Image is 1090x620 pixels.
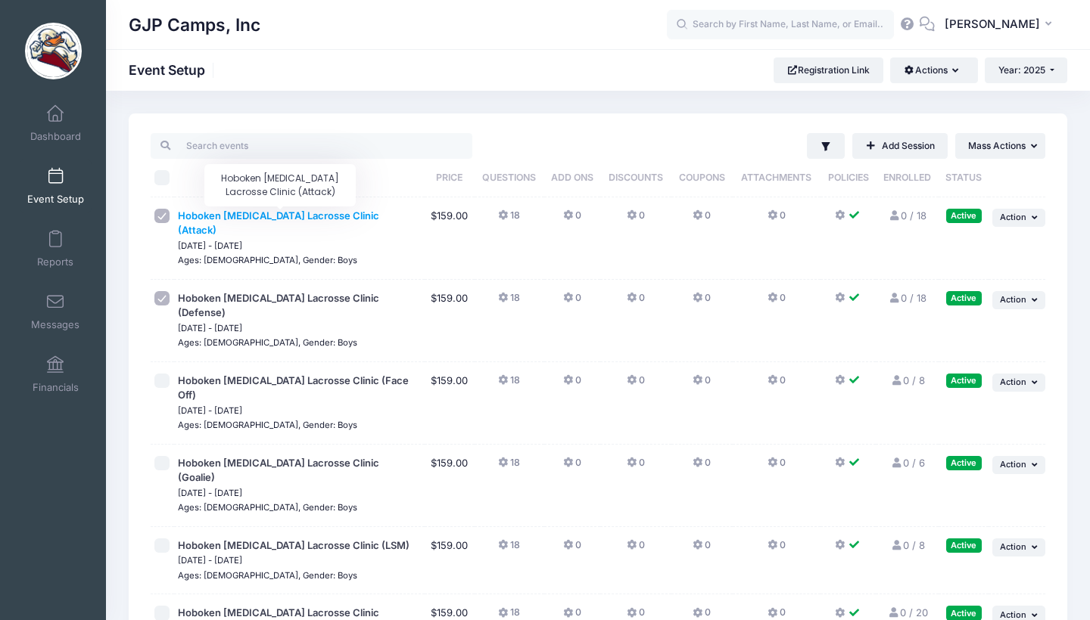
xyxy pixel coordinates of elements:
th: Coupons [671,159,733,197]
span: Coupons [679,172,725,183]
button: 0 [627,538,645,560]
a: Messages [20,285,92,338]
th: Session [174,159,425,197]
button: 18 [498,456,520,478]
th: Enrolled [876,159,939,197]
small: [DATE] - [DATE] [178,240,242,251]
button: 0 [627,374,645,395]
span: Financials [33,381,79,394]
small: Ages: [DEMOGRAPHIC_DATA], Gender: Boys [178,570,357,581]
button: Action [992,374,1045,392]
button: 0 [563,291,581,313]
span: Messages [31,318,79,331]
span: Year: 2025 [998,64,1045,76]
button: 0 [768,209,786,231]
span: Dashboard [30,130,81,143]
button: 0 [627,291,645,313]
input: Search by First Name, Last Name, or Email... [667,10,894,40]
div: Active [946,291,982,305]
a: Dashboard [20,97,92,150]
button: 0 [768,456,786,478]
h1: Event Setup [129,62,218,78]
button: 0 [768,374,786,395]
small: Ages: [DEMOGRAPHIC_DATA], Gender: Boys [178,337,357,348]
td: $159.00 [425,445,474,527]
button: 0 [768,291,786,313]
div: Active [946,456,982,470]
div: Active [946,606,982,620]
div: Hoboken [MEDICAL_DATA] Lacrosse Clinic (Attack) [204,164,356,206]
button: 0 [693,291,711,313]
a: 0 / 8 [890,539,924,551]
button: 0 [627,209,645,231]
span: Action [1000,377,1026,387]
button: Action [992,291,1045,309]
small: [DATE] - [DATE] [178,488,242,498]
button: Actions [890,57,977,83]
span: Policies [828,172,869,183]
button: 18 [498,209,520,231]
th: Questions [475,159,544,197]
span: Attachments [741,172,811,183]
small: [DATE] - [DATE] [178,555,242,566]
div: Active [946,538,982,553]
span: Action [1000,294,1026,305]
a: Reports [20,222,92,275]
button: [PERSON_NAME] [935,8,1067,42]
button: Action [992,209,1045,227]
small: Ages: [DEMOGRAPHIC_DATA], Gender: Boys [178,420,357,430]
span: Reports [37,256,73,268]
td: $159.00 [425,197,474,280]
button: 0 [563,538,581,560]
button: 18 [498,374,520,395]
a: Financials [20,348,92,401]
th: Discounts [600,159,671,197]
small: [DATE] - [DATE] [178,405,242,416]
span: Action [1000,212,1026,222]
span: Hoboken [MEDICAL_DATA] Lacrosse Clinic (Goalie) [178,457,379,484]
button: Action [992,456,1045,474]
td: $159.00 [425,362,474,445]
span: Mass Actions [968,140,1026,151]
small: [DATE] - [DATE] [178,323,242,333]
span: [PERSON_NAME] [945,16,1040,33]
a: Add Session [852,133,948,159]
span: Add Ons [551,172,593,183]
th: Add Ons [544,159,601,197]
span: Event Setup [27,193,84,206]
small: Ages: [DEMOGRAPHIC_DATA], Gender: Boys [178,255,357,265]
span: Action [1000,541,1026,552]
button: Mass Actions [955,133,1045,159]
a: 0 / 8 [890,374,924,386]
span: Action [1000,459,1026,470]
button: 0 [563,374,581,395]
span: Action [1000,609,1026,620]
div: Active [946,209,982,223]
a: Event Setup [20,160,92,212]
span: Hoboken [MEDICAL_DATA] Lacrosse Clinic (Defense) [178,292,379,319]
a: 0 / 18 [889,292,926,304]
a: 0 / 6 [890,457,924,469]
span: Questions [482,172,536,183]
a: 0 / 20 [887,606,927,618]
th: Attachments [733,159,821,197]
small: Ages: [DEMOGRAPHIC_DATA], Gender: Boys [178,502,357,513]
button: 0 [693,209,711,231]
h1: GJP Camps, Inc [129,8,260,42]
div: Active [946,374,982,388]
td: $159.00 [425,527,474,595]
button: Year: 2025 [985,57,1067,83]
a: 0 / 18 [889,209,926,222]
th: Status [939,159,988,197]
input: Search events [151,133,472,159]
button: 18 [498,538,520,560]
button: Action [992,538,1045,556]
button: 18 [498,291,520,313]
img: GJP Camps, Inc [25,23,82,79]
a: Registration Link [774,57,883,83]
button: 0 [563,456,581,478]
span: Discounts [609,172,663,183]
span: Hoboken [MEDICAL_DATA] Lacrosse Clinic (Attack) [178,209,379,237]
button: 0 [563,209,581,231]
button: 0 [693,374,711,395]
